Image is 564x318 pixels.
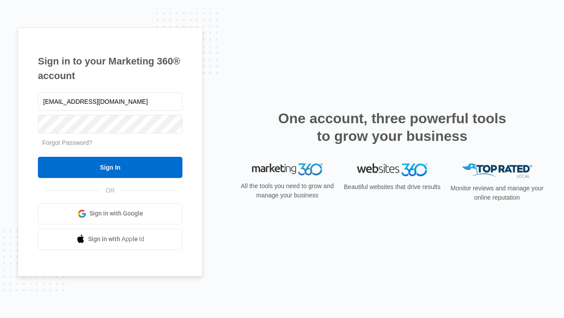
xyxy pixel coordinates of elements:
[462,163,532,178] img: Top Rated Local
[238,182,337,200] p: All the tools you need to grow and manage your business
[343,182,442,192] p: Beautiful websites that drive results
[89,209,143,218] span: Sign in with Google
[275,110,509,145] h2: One account, three powerful tools to grow your business
[448,184,546,202] p: Monitor reviews and manage your online reputation
[38,54,182,83] h1: Sign in to your Marketing 360® account
[38,157,182,178] input: Sign In
[38,92,182,111] input: Email
[100,186,121,195] span: OR
[42,139,93,146] a: Forgot Password?
[252,163,323,176] img: Marketing 360
[38,229,182,250] a: Sign in with Apple Id
[88,235,145,244] span: Sign in with Apple Id
[357,163,427,176] img: Websites 360
[38,203,182,224] a: Sign in with Google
